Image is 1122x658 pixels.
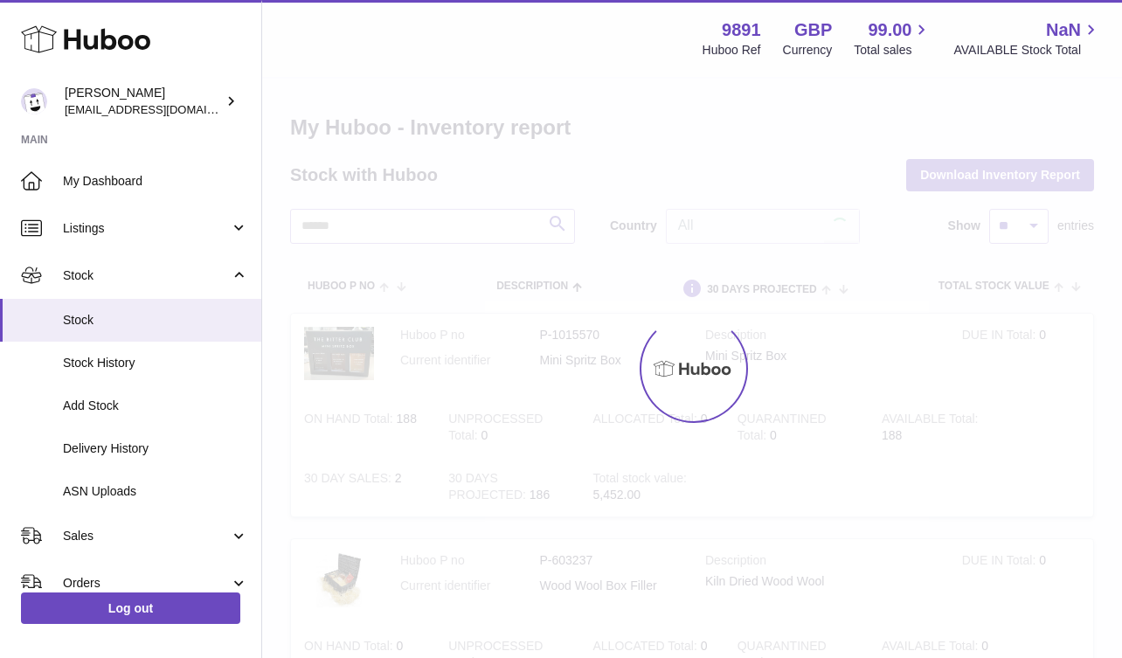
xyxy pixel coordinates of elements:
strong: GBP [794,18,832,42]
span: Stock History [63,355,248,371]
span: Add Stock [63,398,248,414]
span: Stock [63,267,230,284]
span: AVAILABLE Stock Total [953,42,1101,59]
img: ro@thebitterclub.co.uk [21,88,47,114]
div: Huboo Ref [703,42,761,59]
span: Delivery History [63,440,248,457]
span: My Dashboard [63,173,248,190]
span: Sales [63,528,230,544]
span: Listings [63,220,230,237]
span: ASN Uploads [63,483,248,500]
span: Orders [63,575,230,592]
strong: 9891 [722,18,761,42]
div: [PERSON_NAME] [65,85,222,118]
span: 99.00 [868,18,911,42]
span: [EMAIL_ADDRESS][DOMAIN_NAME] [65,102,257,116]
a: NaN AVAILABLE Stock Total [953,18,1101,59]
span: NaN [1046,18,1081,42]
span: Stock [63,312,248,329]
a: Log out [21,592,240,624]
div: Currency [783,42,833,59]
span: Total sales [854,42,932,59]
a: 99.00 Total sales [854,18,932,59]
